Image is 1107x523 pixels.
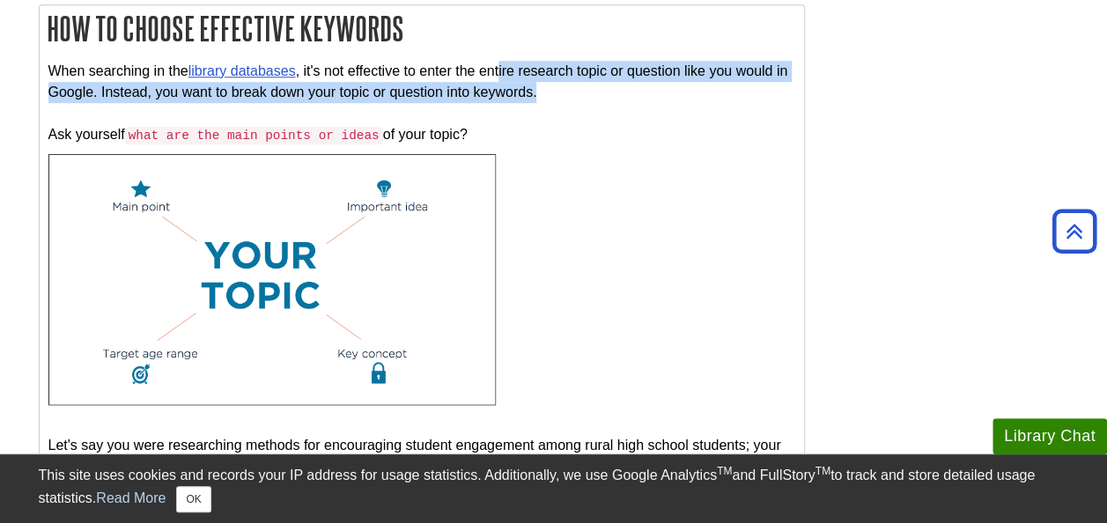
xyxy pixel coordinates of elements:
[993,418,1107,454] button: Library Chat
[188,63,296,78] a: library databases
[717,465,732,477] sup: TM
[125,127,383,144] code: what are the main points or ideas
[176,486,210,512] button: Close
[48,154,497,405] img: main points
[1046,219,1103,243] a: Back to Top
[48,61,795,146] p: When searching in the , it's not effective to enter the entire research topic or question like yo...
[40,5,804,52] h2: How To Choose Effective Keywords
[96,490,166,505] a: Read More
[815,465,830,477] sup: TM
[48,414,795,478] p: Let's say you were researching methods for encouraging student engagement among rural high school...
[39,465,1069,512] div: This site uses cookies and records your IP address for usage statistics. Additionally, we use Goo...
